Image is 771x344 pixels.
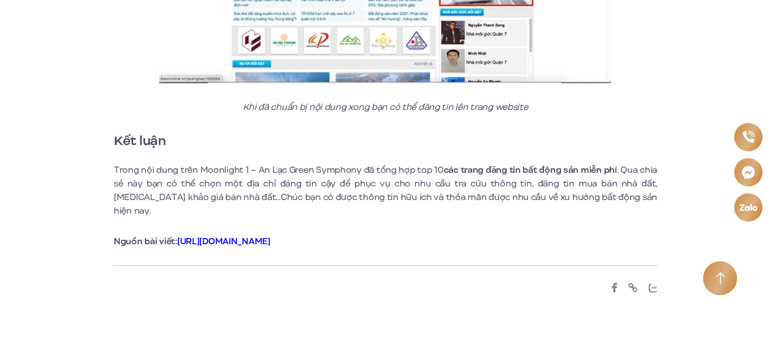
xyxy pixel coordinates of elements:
em: Khi đã chuẩn bị nội dung xong bạn có thể đăng tin lên trang website [243,101,528,113]
img: Top 10+ các trang đăng tin bất động sản miễn phí, uy tín, hiệu quả 2023 [649,284,657,292]
strong: Nguồn bài viết: [114,235,271,248]
a: [URL][DOMAIN_NAME] [177,235,271,248]
img: Top 10+ các trang đăng tin bất động sản miễn phí, uy tín, hiệu quả 2023 [628,283,638,292]
img: Phone icon [742,131,755,143]
strong: các trang đăng tin bất động sản miễn phí [444,164,617,176]
p: Trong nội dung trên Moonlight 1 – An Lạc Green Symphony đã tổng hợp top 10 . Qua chia sẻ này bạn ... [114,163,657,218]
img: Messenger icon [741,165,755,179]
img: Zalo icon [739,203,758,211]
img: Top 10+ các trang đăng tin bất động sản miễn phí, uy tín, hiệu quả 2023 [612,283,617,292]
h2: Kết luận [114,131,657,151]
img: Arrow icon [716,272,725,285]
